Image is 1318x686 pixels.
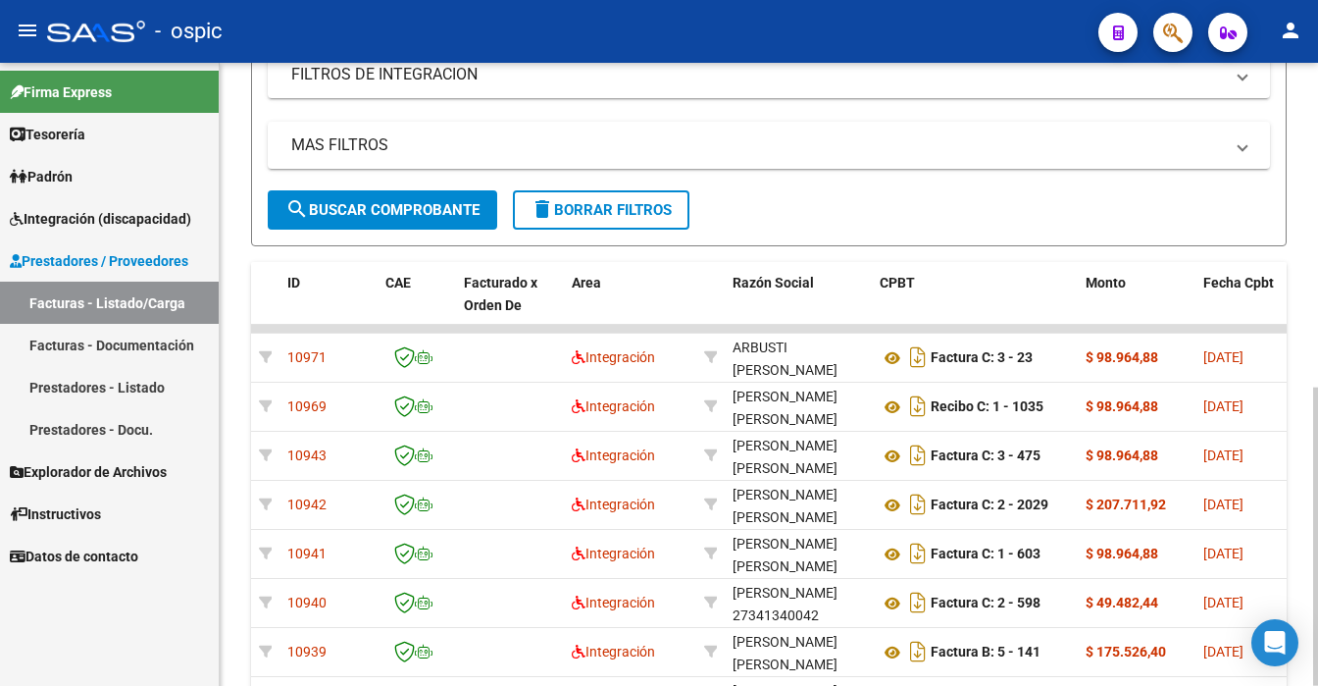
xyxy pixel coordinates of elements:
[1078,262,1195,348] datatable-header-cell: Monto
[1086,497,1166,512] strong: $ 207.711,92
[931,399,1043,415] strong: Recibo C: 1 - 1035
[905,391,931,422] i: Descargar documento
[1195,262,1284,348] datatable-header-cell: Fecha Cpbt
[279,262,378,348] datatable-header-cell: ID
[931,645,1040,660] strong: Factura B: 5 - 141
[733,533,864,574] div: 27393659101
[268,190,497,230] button: Buscar Comprobante
[287,448,327,463] span: 10943
[1086,398,1158,414] strong: $ 98.964,88
[285,201,480,219] span: Buscar Comprobante
[572,275,601,290] span: Area
[531,197,554,221] mat-icon: delete
[733,386,864,427] div: 27345259142
[287,497,327,512] span: 10942
[1086,644,1166,660] strong: $ 175.526,40
[10,81,112,103] span: Firma Express
[733,631,864,676] div: [PERSON_NAME] [PERSON_NAME]
[155,10,223,53] span: - ospic
[931,449,1040,464] strong: Factura C: 3 - 475
[1203,448,1243,463] span: [DATE]
[513,190,689,230] button: Borrar Filtros
[931,596,1040,611] strong: Factura C: 2 - 598
[456,262,564,348] datatable-header-cell: Facturado x Orden De
[872,262,1078,348] datatable-header-cell: CPBT
[287,546,327,561] span: 10941
[1203,349,1243,365] span: [DATE]
[725,262,872,348] datatable-header-cell: Razón Social
[572,497,655,512] span: Integración
[1086,595,1158,610] strong: $ 49.482,44
[733,435,864,480] div: [PERSON_NAME] [PERSON_NAME]
[10,166,73,187] span: Padrón
[1086,448,1158,463] strong: $ 98.964,88
[733,582,837,605] div: [PERSON_NAME]
[1203,546,1243,561] span: [DATE]
[733,386,864,431] div: [PERSON_NAME] [PERSON_NAME]
[1203,595,1243,610] span: [DATE]
[905,489,931,520] i: Descargar documento
[287,595,327,610] span: 10940
[733,582,864,623] div: 27341340042
[1086,546,1158,561] strong: $ 98.964,88
[1203,497,1243,512] span: [DATE]
[733,533,864,578] div: [PERSON_NAME] [PERSON_NAME]
[931,498,1048,513] strong: Factura C: 2 - 2029
[1086,349,1158,365] strong: $ 98.964,88
[733,275,814,290] span: Razón Social
[378,262,456,348] datatable-header-cell: CAE
[10,208,191,230] span: Integración (discapacidad)
[464,275,537,313] span: Facturado x Orden De
[905,636,931,667] i: Descargar documento
[733,435,864,476] div: 27278871954
[564,262,696,348] datatable-header-cell: Area
[287,349,327,365] span: 10971
[10,250,188,272] span: Prestadores / Proveedores
[733,337,864,403] div: ARBUSTI [PERSON_NAME] [PERSON_NAME]
[1251,619,1298,666] div: Open Intercom Messenger
[1203,644,1243,660] span: [DATE]
[733,484,864,529] div: [PERSON_NAME] [PERSON_NAME]
[285,197,309,221] mat-icon: search
[10,124,85,145] span: Tesorería
[531,201,672,219] span: Borrar Filtros
[385,275,411,290] span: CAE
[572,595,655,610] span: Integración
[931,350,1033,366] strong: Factura C: 3 - 23
[291,64,1223,85] mat-panel-title: FILTROS DE INTEGRACION
[905,538,931,569] i: Descargar documento
[905,587,931,618] i: Descargar documento
[10,546,138,567] span: Datos de contacto
[572,644,655,660] span: Integración
[268,122,1270,169] mat-expansion-panel-header: MAS FILTROS
[572,448,655,463] span: Integración
[291,134,1223,156] mat-panel-title: MAS FILTROS
[287,398,327,414] span: 10969
[16,19,39,42] mat-icon: menu
[10,461,167,483] span: Explorador de Archivos
[1279,19,1302,42] mat-icon: person
[287,644,327,660] span: 10939
[287,275,300,290] span: ID
[572,398,655,414] span: Integración
[880,275,915,290] span: CPBT
[1203,398,1243,414] span: [DATE]
[268,51,1270,98] mat-expansion-panel-header: FILTROS DE INTEGRACION
[572,349,655,365] span: Integración
[10,503,101,525] span: Instructivos
[1203,275,1274,290] span: Fecha Cpbt
[931,547,1040,562] strong: Factura C: 1 - 603
[572,546,655,561] span: Integración
[733,484,864,525] div: 27144405639
[733,631,864,672] div: 24924205802
[905,342,931,373] i: Descargar documento
[905,440,931,471] i: Descargar documento
[733,337,864,378] div: 27333114629
[1086,275,1126,290] span: Monto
